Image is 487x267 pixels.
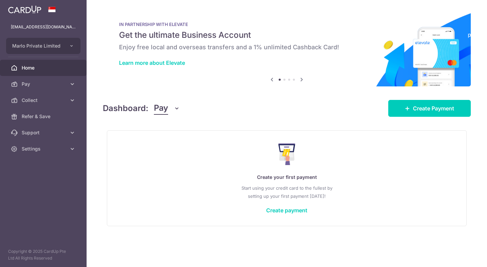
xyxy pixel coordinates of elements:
img: CardUp [8,5,41,14]
span: Pay [154,102,168,115]
span: Collect [22,97,66,104]
a: Create payment [266,207,307,214]
img: Renovation banner [103,11,471,86]
a: Create Payment [388,100,471,117]
button: Pay [154,102,180,115]
span: Marlo Private Limited [12,43,62,49]
span: Refer & Save [22,113,66,120]
p: Create your first payment [121,173,453,181]
span: Home [22,64,66,71]
h4: Dashboard: [103,102,148,114]
span: Pay [22,81,66,87]
h5: Get the ultimate Business Account [119,30,455,41]
span: Support [22,129,66,136]
img: Make Payment [278,143,296,165]
span: Settings [22,145,66,152]
p: [EMAIL_ADDRESS][DOMAIN_NAME] [11,24,76,30]
h6: Enjoy free local and overseas transfers and a 1% unlimited Cashback Card! [119,43,455,51]
a: Learn more about Elevate [119,59,185,66]
span: Create Payment [413,104,454,112]
p: Start using your credit card to the fullest by setting up your first payment [DATE]! [121,184,453,200]
p: IN PARTNERSHIP WITH ELEVATE [119,22,455,27]
button: Marlo Private Limited [6,38,80,54]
